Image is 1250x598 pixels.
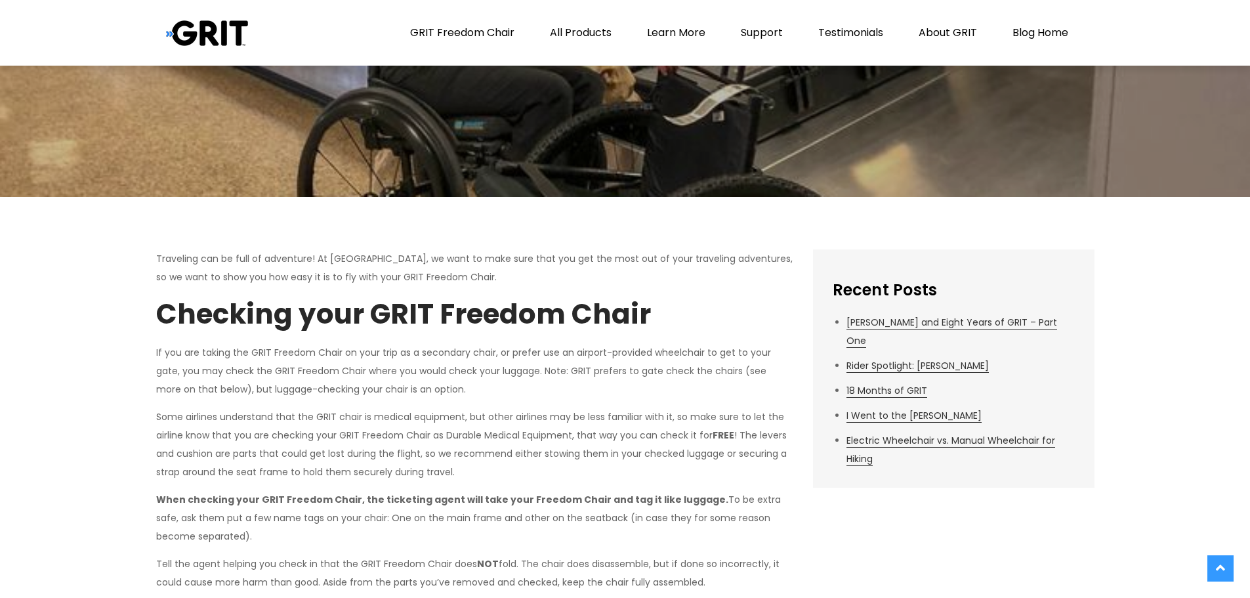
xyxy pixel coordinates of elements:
[156,408,793,481] p: Some airlines understand that the GRIT chair is medical equipment, but other airlines may be less...
[833,280,1075,300] h2: Recent Posts
[156,249,793,286] p: Traveling can be full of adventure! At [GEOGRAPHIC_DATA], we want to make sure that you get the m...
[156,490,793,545] p: To be extra safe, ask them put a few name tags on your chair: One on the main frame and other on ...
[846,384,927,398] a: 18 Months of GRIT
[846,409,982,423] a: I Went to the [PERSON_NAME]
[156,343,793,398] p: If you are taking the GRIT Freedom Chair on your trip as a secondary chair, or prefer use an airp...
[156,555,793,591] p: Tell the agent helping you check in that the GRIT Freedom Chair does fold. The chair does disasse...
[713,429,734,442] strong: FREE
[166,20,248,47] img: Grit Blog
[846,434,1055,466] a: Electric Wheelchair vs. Manual Wheelchair for Hiking
[156,295,651,333] strong: Checking your GRIT Freedom Chair
[846,316,1057,348] a: [PERSON_NAME] and Eight Years of GRIT – Part One
[477,557,499,570] strong: NOT
[156,493,728,506] strong: When checking your GRIT Freedom Chair, the ticketing agent will take your Freedom Chair and tag i...
[846,359,989,373] a: Rider Spotlight: [PERSON_NAME]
